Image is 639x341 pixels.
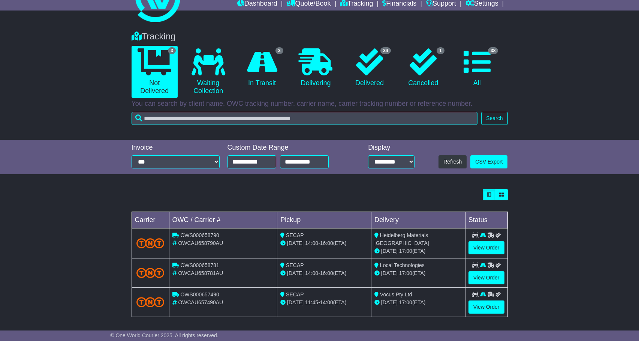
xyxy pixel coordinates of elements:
span: [DATE] [287,270,304,276]
span: 38 [488,47,498,54]
span: [DATE] [287,240,304,246]
a: View Order [468,300,504,314]
a: 3 Not Delivered [132,46,178,98]
td: Pickup [277,212,371,228]
span: 1 [437,47,444,54]
div: Tracking [128,31,512,42]
div: Display [368,144,415,152]
div: (ETA) [374,299,462,306]
span: 14:00 [320,299,333,305]
div: - (ETA) [280,239,368,247]
a: 38 All [454,46,500,90]
span: OWS000657490 [180,291,219,297]
span: © One World Courier 2025. All rights reserved. [110,332,218,338]
span: OWCAU658781AU [178,270,223,276]
span: [DATE] [287,299,304,305]
span: [DATE] [381,270,398,276]
span: 11:45 [305,299,318,305]
div: (ETA) [374,269,462,277]
span: 14:00 [305,270,318,276]
span: 34 [380,47,391,54]
span: 17:00 [399,270,412,276]
span: OWCAU657490AU [178,299,223,305]
button: Refresh [438,155,467,168]
td: Delivery [371,212,465,228]
span: [DATE] [381,299,398,305]
span: Local Technologies [380,262,425,268]
span: 3 [275,47,283,54]
span: OWS000658781 [180,262,219,268]
a: 3 In Transit [239,46,285,90]
span: Heidelberg Materials [GEOGRAPHIC_DATA] [374,232,429,246]
div: Invoice [132,144,220,152]
td: Carrier [132,212,169,228]
span: OWS000658790 [180,232,219,238]
img: TNT_Domestic.png [136,268,165,278]
a: CSV Export [470,155,507,168]
span: 3 [168,47,176,54]
span: 16:00 [320,240,333,246]
span: 17:00 [399,299,412,305]
img: TNT_Domestic.png [136,297,165,307]
p: You can search by client name, OWC tracking number, carrier name, carrier tracking number or refe... [132,100,508,108]
td: Status [465,212,507,228]
div: Custom Date Range [227,144,348,152]
div: (ETA) [374,247,462,255]
a: 1 Cancelled [400,46,446,90]
a: Delivering [293,46,339,90]
span: SECAP [286,232,304,238]
span: 16:00 [320,270,333,276]
span: Vocus Pty Ltd [380,291,412,297]
a: 34 Delivered [346,46,392,90]
span: SECAP [286,262,304,268]
span: 17:00 [399,248,412,254]
span: OWCAU658790AU [178,240,223,246]
img: TNT_Domestic.png [136,238,165,248]
div: - (ETA) [280,269,368,277]
a: View Order [468,241,504,254]
span: SECAP [286,291,304,297]
a: View Order [468,271,504,284]
span: 14:00 [305,240,318,246]
td: OWC / Carrier # [169,212,277,228]
div: - (ETA) [280,299,368,306]
button: Search [481,112,507,125]
a: Waiting Collection [185,46,231,98]
span: [DATE] [381,248,398,254]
